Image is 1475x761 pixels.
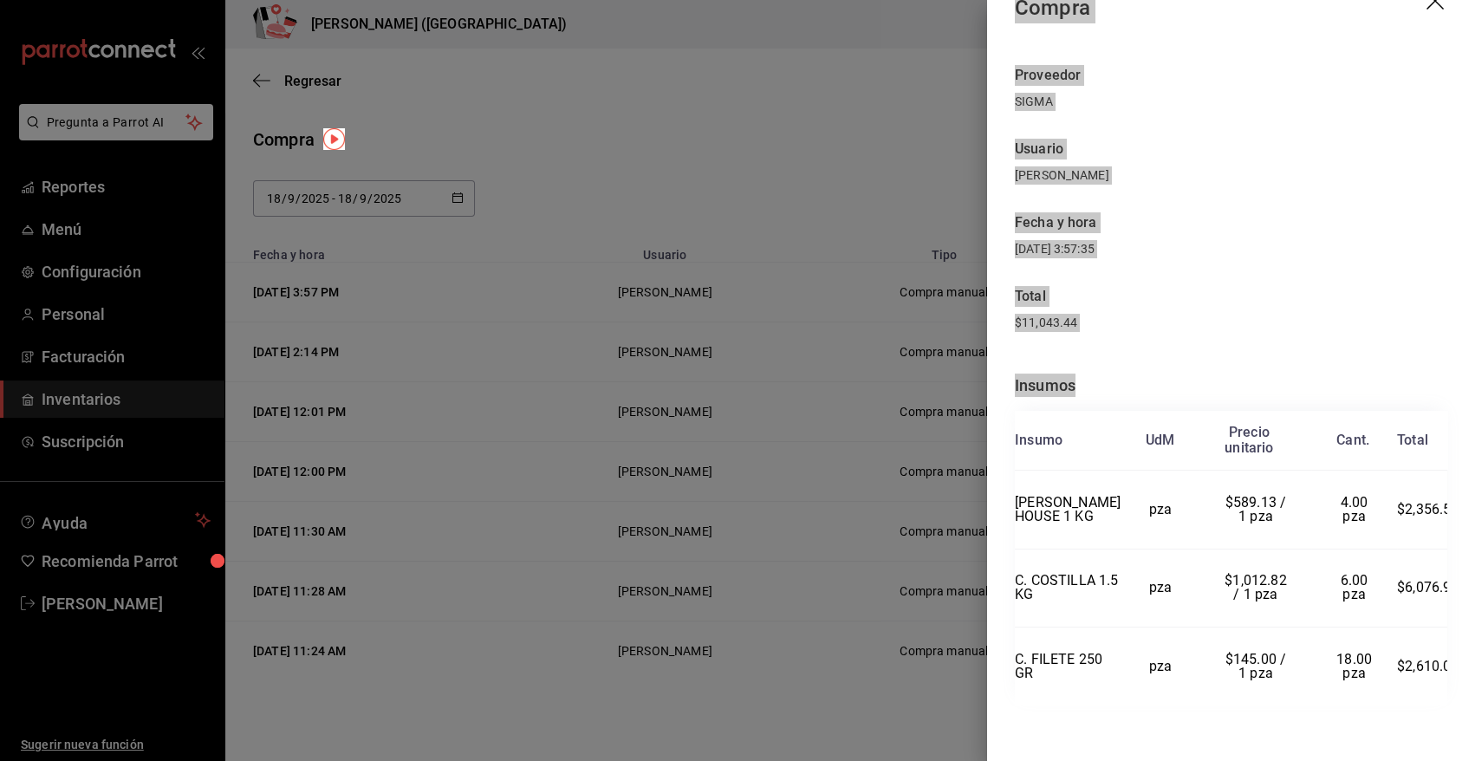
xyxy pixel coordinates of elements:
div: Usuario [1015,139,1447,159]
div: SIGMA [1015,93,1447,111]
div: Fecha y hora [1015,212,1231,233]
td: C. FILETE 250 GR [1015,628,1121,706]
span: $589.13 / 1 pza [1225,494,1290,524]
div: Insumo [1015,433,1062,448]
div: Cant. [1336,433,1369,448]
div: Total [1397,433,1428,448]
div: UdM [1146,433,1175,448]
div: Insumos [1015,374,1447,397]
span: $2,610.00 [1397,658,1459,674]
td: pza [1121,471,1199,550]
td: pza [1121,628,1199,706]
div: Total [1015,286,1447,307]
td: [PERSON_NAME] HOUSE 1 KG [1015,471,1121,550]
td: C. COSTILLA 1.5 KG [1015,549,1121,628]
img: Tooltip marker [323,128,345,150]
div: [DATE] 3:57:35 [1015,240,1231,258]
span: $145.00 / 1 pza [1225,651,1290,681]
span: 4.00 pza [1341,494,1372,524]
span: $6,076.92 [1397,579,1459,595]
span: $2,356.52 [1397,501,1459,517]
span: 18.00 pza [1336,651,1375,681]
div: Precio unitario [1225,425,1273,456]
div: Proveedor [1015,65,1447,86]
div: [PERSON_NAME] [1015,166,1447,185]
span: $11,043.44 [1015,315,1077,329]
span: $1,012.82 / 1 pza [1225,572,1290,602]
span: 6.00 pza [1341,572,1372,602]
td: pza [1121,549,1199,628]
